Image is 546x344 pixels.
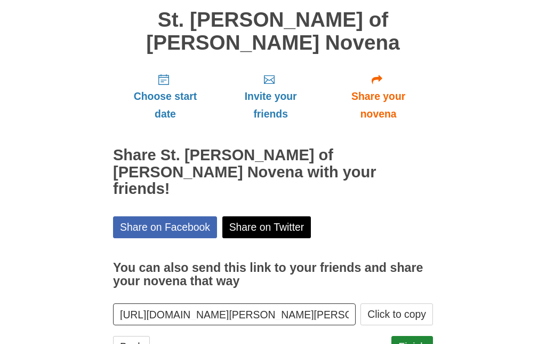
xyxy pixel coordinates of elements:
[113,261,433,288] h3: You can also send this link to your friends and share your novena that way
[222,216,311,238] a: Share on Twitter
[113,65,218,128] a: Choose start date
[113,9,433,54] h1: St. [PERSON_NAME] of [PERSON_NAME] Novena
[124,88,207,123] span: Choose start date
[324,65,433,128] a: Share your novena
[218,65,324,128] a: Invite your friends
[228,88,313,123] span: Invite your friends
[334,88,422,123] span: Share your novena
[113,147,433,198] h2: Share St. [PERSON_NAME] of [PERSON_NAME] Novena with your friends!
[113,216,217,238] a: Share on Facebook
[360,303,433,325] button: Click to copy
